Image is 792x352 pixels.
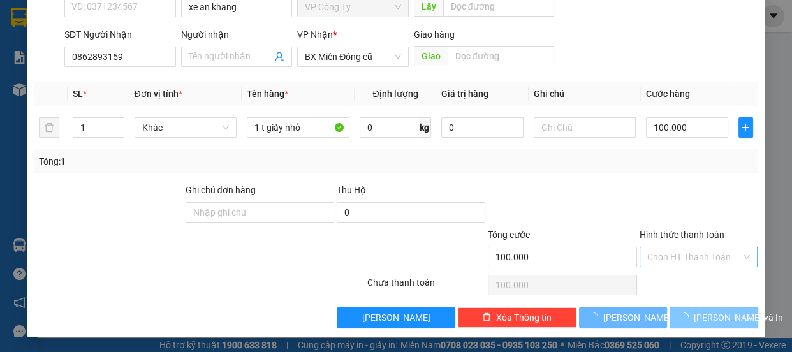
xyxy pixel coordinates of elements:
span: Tên hàng [247,89,288,99]
label: Ghi chú đơn hàng [186,185,256,195]
span: BX Miền Đông cũ [305,47,401,66]
span: [PERSON_NAME] [603,311,671,325]
span: loading [589,312,603,321]
span: plus [739,122,752,133]
input: 0 [441,117,524,138]
th: Ghi chú [529,82,642,106]
span: Thu Hộ [337,185,366,195]
span: Đơn vị tính [135,89,182,99]
button: [PERSON_NAME] và In [670,307,758,328]
div: Chưa thanh toán [366,275,487,298]
span: VP Nhận [297,29,333,40]
input: VD: Bàn, Ghế [247,117,349,138]
span: Gửi: [5,73,24,85]
strong: CÔNG TY CP BÌNH TÂM [45,7,173,43]
span: loading [680,312,694,321]
div: Tổng: 1 [39,154,307,168]
span: Xóa Thông tin [496,311,552,325]
span: Giao [414,46,448,66]
span: Cước hàng [646,89,690,99]
div: SĐT Người Nhận [64,27,176,41]
span: Giao hàng [414,29,455,40]
span: 0988 594 111 [45,45,167,69]
span: user-add [274,52,284,62]
span: VP Công Ty - [24,73,82,85]
span: [PERSON_NAME] và In [694,311,783,325]
label: Hình thức thanh toán [640,230,724,240]
span: SL [73,89,83,99]
button: plus [738,117,753,138]
div: Người nhận [181,27,293,41]
span: delete [482,312,491,323]
span: Định lượng [372,89,418,99]
span: Giá trị hàng [441,89,488,99]
input: Dọc đường [448,46,554,66]
span: Khác [142,118,230,137]
button: delete [39,117,59,138]
img: logo [5,10,43,67]
span: BX Miền Đông cũ - [5,89,112,114]
span: kg [418,117,431,138]
span: Nhận: [5,89,112,114]
span: [PERSON_NAME] [362,311,430,325]
input: Ghi Chú [534,117,636,138]
span: Tổng cước [488,230,530,240]
button: [PERSON_NAME] [337,307,455,328]
span: 0948187234 [84,73,141,85]
input: Ghi chú đơn hàng [186,202,334,223]
button: deleteXóa Thông tin [458,307,576,328]
button: [PERSON_NAME] [579,307,667,328]
span: VP Công Ty ĐT: [45,45,167,69]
